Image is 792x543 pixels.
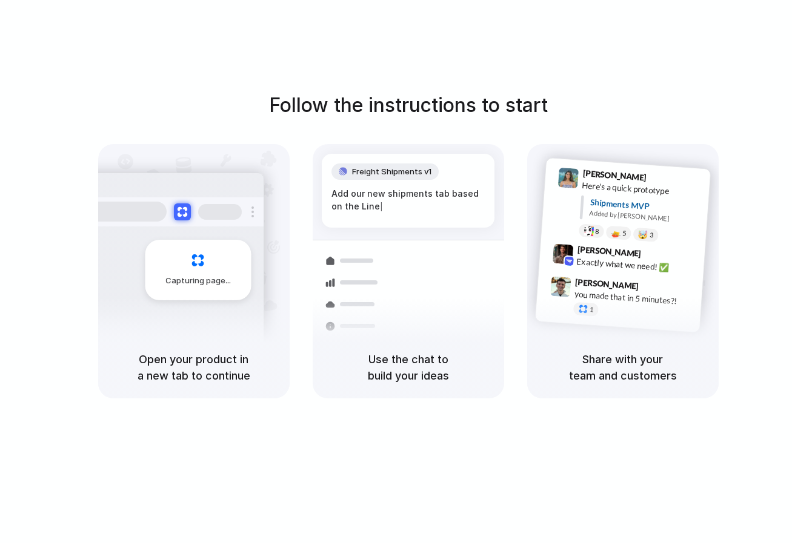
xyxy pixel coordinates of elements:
[542,351,704,384] h5: Share with your team and customers
[574,275,639,292] span: [PERSON_NAME]
[269,91,548,120] h1: Follow the instructions to start
[380,202,383,211] span: |
[637,230,648,239] div: 🤯
[644,248,669,263] span: 9:42 AM
[165,275,233,287] span: Capturing page
[649,231,653,238] span: 3
[642,281,667,295] span: 9:47 AM
[574,288,695,308] div: you made that in 5 minutes?!
[327,351,490,384] h5: Use the chat to build your ideas
[576,255,697,275] div: Exactly what we need! ✅
[650,172,674,186] span: 9:41 AM
[594,228,599,234] span: 8
[581,179,702,199] div: Here's a quick prototype
[582,166,647,184] span: [PERSON_NAME]
[590,196,702,216] div: Shipments MVP
[589,208,700,226] div: Added by [PERSON_NAME]
[113,351,275,384] h5: Open your product in a new tab to continue
[622,229,626,236] span: 5
[577,242,641,260] span: [PERSON_NAME]
[331,187,485,213] div: Add our new shipments tab based on the Line
[352,166,431,178] span: Freight Shipments v1
[589,306,593,313] span: 1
